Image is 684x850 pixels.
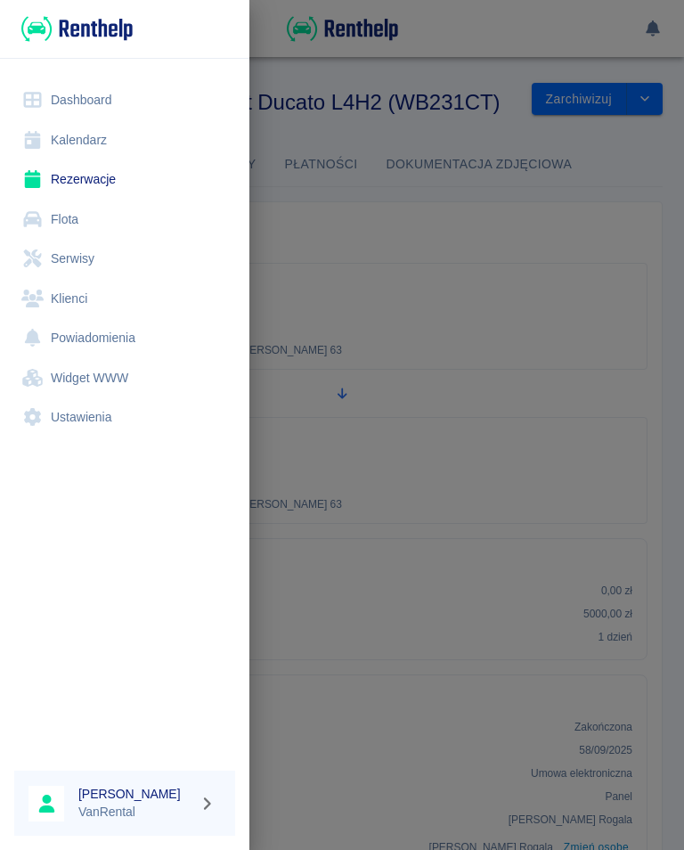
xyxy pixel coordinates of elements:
a: Rezerwacje [14,159,235,200]
a: Dashboard [14,80,235,120]
h6: [PERSON_NAME] [78,785,192,803]
a: Renthelp logo [14,14,133,44]
a: Flota [14,200,235,240]
a: Klienci [14,279,235,319]
a: Serwisy [14,239,235,279]
img: Renthelp logo [21,14,133,44]
p: VanRental [78,803,192,821]
a: Powiadomienia [14,318,235,358]
a: Ustawienia [14,397,235,437]
a: Widget WWW [14,358,235,398]
a: Kalendarz [14,120,235,160]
